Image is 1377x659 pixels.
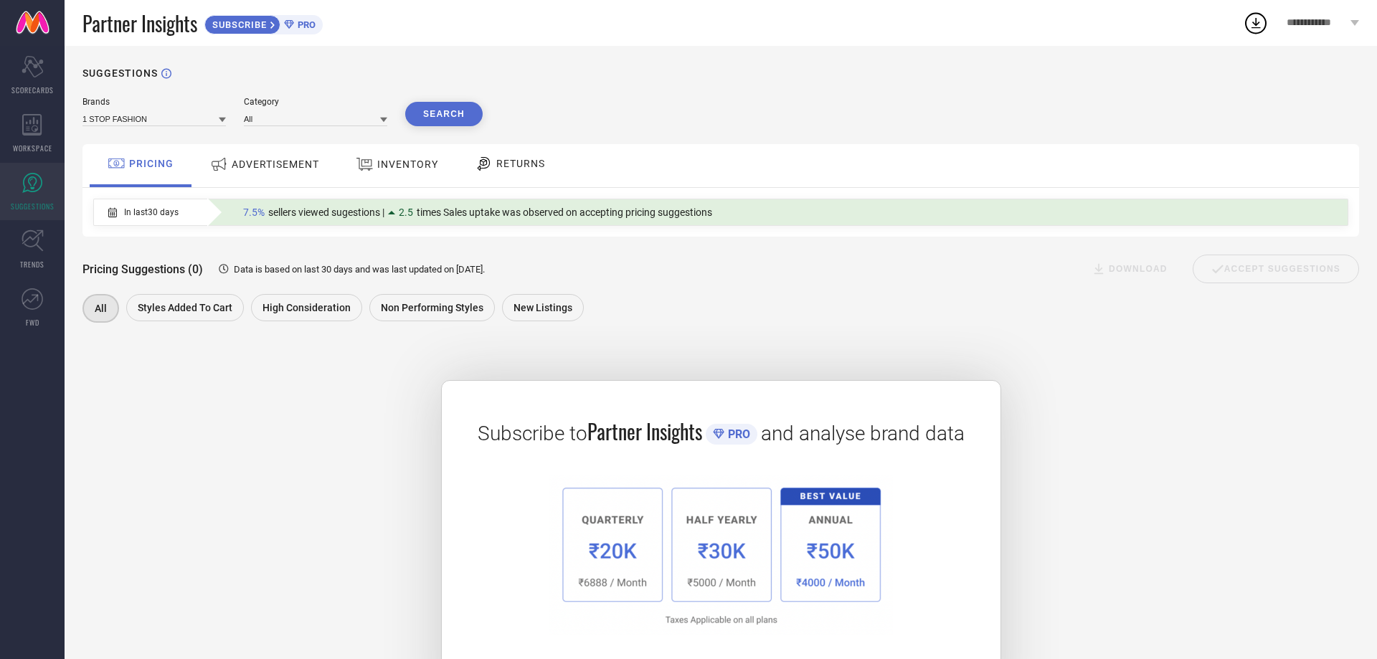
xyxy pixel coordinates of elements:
span: ADVERTISEMENT [232,158,319,170]
span: Data is based on last 30 days and was last updated on [DATE] . [234,264,485,275]
span: SUBSCRIBE [205,19,270,30]
div: Percentage of sellers who have viewed suggestions for the current Insight Type [236,203,719,222]
span: 2.5 [399,207,413,218]
span: Partner Insights [82,9,197,38]
span: and analyse brand data [761,422,965,445]
div: Open download list [1243,10,1269,36]
span: 7.5% [243,207,265,218]
a: SUBSCRIBEPRO [204,11,323,34]
span: In last 30 days [124,207,179,217]
span: INVENTORY [377,158,438,170]
span: PRO [724,427,750,441]
span: FWD [26,317,39,328]
span: SCORECARDS [11,85,54,95]
div: Accept Suggestions [1193,255,1359,283]
span: WORKSPACE [13,143,52,153]
span: Partner Insights [587,417,702,446]
h1: SUGGESTIONS [82,67,158,79]
span: High Consideration [262,302,351,313]
span: Styles Added To Cart [138,302,232,313]
span: Non Performing Styles [381,302,483,313]
span: Pricing Suggestions (0) [82,262,203,276]
span: TRENDS [20,259,44,270]
div: Brands [82,97,226,107]
span: PRICING [129,158,174,169]
button: Search [405,102,483,126]
img: 1a6fb96cb29458d7132d4e38d36bc9c7.png [549,475,893,635]
span: All [95,303,107,314]
div: Category [244,97,387,107]
span: Subscribe to [478,422,587,445]
span: SUGGESTIONS [11,201,55,212]
span: RETURNS [496,158,545,169]
span: sellers viewed sugestions | [268,207,384,218]
span: New Listings [514,302,572,313]
span: PRO [294,19,316,30]
span: times Sales uptake was observed on accepting pricing suggestions [417,207,712,218]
